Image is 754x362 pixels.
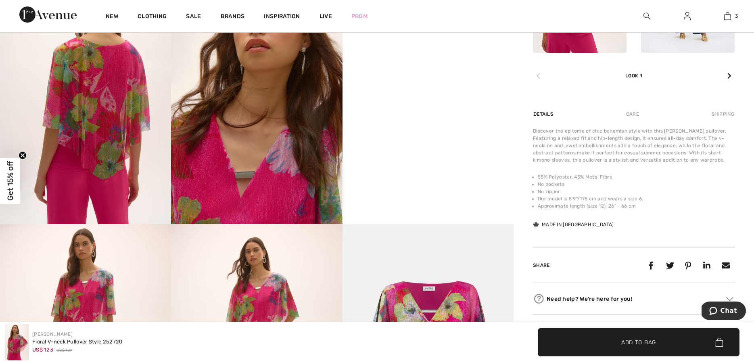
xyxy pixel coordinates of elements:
div: Details [533,107,556,121]
a: 3 [708,11,747,21]
a: Sign In [677,11,697,21]
span: Add to Bag [621,338,656,346]
li: No zipper [538,188,735,195]
li: Our model is 5'9"/175 cm and wears a size 6. [538,195,735,202]
li: No pockets [538,181,735,188]
span: US$ 189 [56,347,72,354]
li: Approximate length (size 12): 26" - 66 cm [538,202,735,210]
span: Share [533,262,550,268]
div: Made in [GEOGRAPHIC_DATA] [533,221,614,228]
div: Floral V-neck Pullover Style 252720 [32,338,123,346]
a: Prom [351,12,368,21]
img: 1ère Avenue [19,6,77,23]
div: Look 1 [533,53,735,79]
div: Discover the epitome of chic bohemian style with this [PERSON_NAME] pullover. Featuring a relaxed... [533,127,735,164]
a: New [106,13,118,21]
button: Close teaser [19,152,27,160]
img: My Info [684,11,691,21]
span: Get 15% off [6,161,15,201]
img: My Bag [724,11,731,21]
div: Need help? We're here for you! [533,293,735,305]
img: search the website [643,11,650,21]
iframe: Opens a widget where you can chat to one of our agents [702,302,746,322]
span: Inspiration [264,13,300,21]
a: [PERSON_NAME] [32,331,73,337]
span: 3 [735,12,738,20]
div: Care [619,107,646,121]
a: Brands [221,13,245,21]
button: Add to Bag [538,328,739,356]
a: Live [320,12,332,21]
li: 55% Polyester, 45% Metal Fibre [538,173,735,181]
a: Sale [186,13,201,21]
img: Arrow2.svg [726,297,733,301]
div: Shipping [710,107,735,121]
img: Bag.svg [715,338,723,347]
img: Floral V-neck Pullover Style 252720 [5,324,29,360]
a: Clothing [138,13,167,21]
span: US$ 123 [32,347,53,353]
